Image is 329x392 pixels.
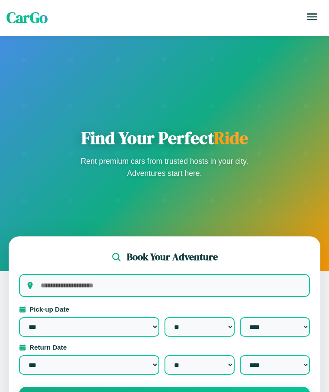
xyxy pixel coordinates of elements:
span: Ride [214,126,248,150]
h1: Find Your Perfect [78,127,251,148]
span: CarGo [6,7,48,28]
label: Pick-up Date [19,306,310,313]
label: Return Date [19,344,310,351]
h2: Book Your Adventure [127,250,218,264]
p: Rent premium cars from trusted hosts in your city. Adventures start here. [78,155,251,179]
